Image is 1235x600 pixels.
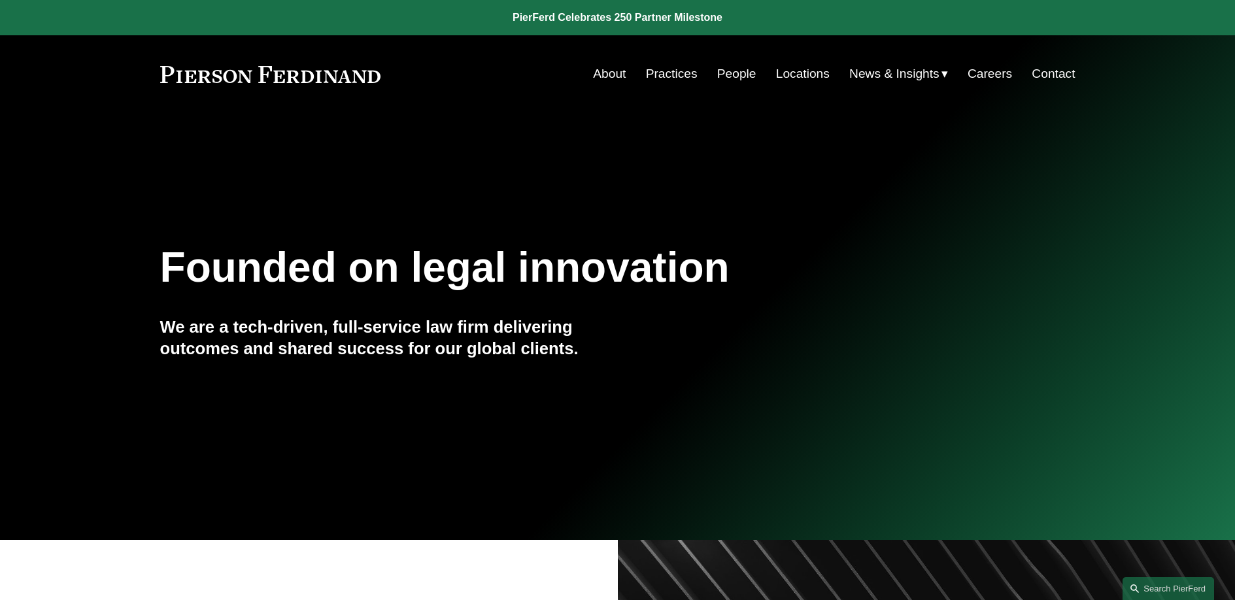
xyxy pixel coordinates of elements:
h1: Founded on legal innovation [160,244,923,292]
a: Careers [968,61,1012,86]
span: News & Insights [849,63,939,86]
a: Contact [1032,61,1075,86]
a: About [593,61,626,86]
a: Practices [646,61,698,86]
a: folder dropdown [849,61,948,86]
h4: We are a tech-driven, full-service law firm delivering outcomes and shared success for our global... [160,316,618,359]
a: People [717,61,756,86]
a: Locations [776,61,830,86]
a: Search this site [1123,577,1214,600]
